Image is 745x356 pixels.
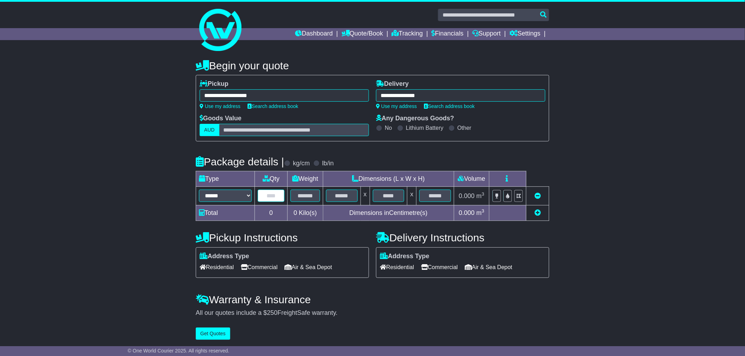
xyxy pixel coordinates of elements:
[380,253,430,260] label: Address Type
[421,262,458,273] span: Commercial
[196,205,255,221] td: Total
[323,205,454,221] td: Dimensions in Centimetre(s)
[288,205,323,221] td: Kilo(s)
[376,115,454,122] label: Any Dangerous Goods?
[342,28,383,40] a: Quote/Book
[472,28,501,40] a: Support
[200,115,242,122] label: Goods Value
[385,125,392,131] label: No
[406,125,444,131] label: Lithium Battery
[476,192,484,199] span: m
[128,348,230,354] span: © One World Courier 2025. All rights reserved.
[482,191,484,197] sup: 3
[376,232,549,243] h4: Delivery Instructions
[196,309,549,317] div: All our quotes include a $ FreightSafe warranty.
[476,209,484,216] span: m
[465,262,513,273] span: Air & Sea Depot
[293,160,310,167] label: kg/cm
[380,262,414,273] span: Residential
[288,171,323,187] td: Weight
[323,171,454,187] td: Dimensions (L x W x H)
[294,209,297,216] span: 0
[196,294,549,305] h4: Warranty & Insurance
[376,103,417,109] a: Use my address
[241,262,277,273] span: Commercial
[196,328,230,340] button: Get Quotes
[509,28,540,40] a: Settings
[376,80,409,88] label: Delivery
[534,192,541,199] a: Remove this item
[267,309,277,316] span: 250
[200,103,240,109] a: Use my address
[196,60,549,71] h4: Begin your quote
[454,171,489,187] td: Volume
[200,253,249,260] label: Address Type
[459,209,475,216] span: 0.000
[457,125,471,131] label: Other
[482,208,484,214] sup: 3
[196,232,369,243] h4: Pickup Instructions
[459,192,475,199] span: 0.000
[200,80,228,88] label: Pickup
[200,262,234,273] span: Residential
[248,103,298,109] a: Search address book
[361,187,370,205] td: x
[392,28,423,40] a: Tracking
[255,205,288,221] td: 0
[534,209,541,216] a: Add new item
[322,160,334,167] label: lb/in
[196,156,284,167] h4: Package details |
[407,187,417,205] td: x
[424,103,475,109] a: Search address book
[432,28,464,40] a: Financials
[196,171,255,187] td: Type
[255,171,288,187] td: Qty
[295,28,333,40] a: Dashboard
[200,124,219,136] label: AUD
[285,262,332,273] span: Air & Sea Depot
